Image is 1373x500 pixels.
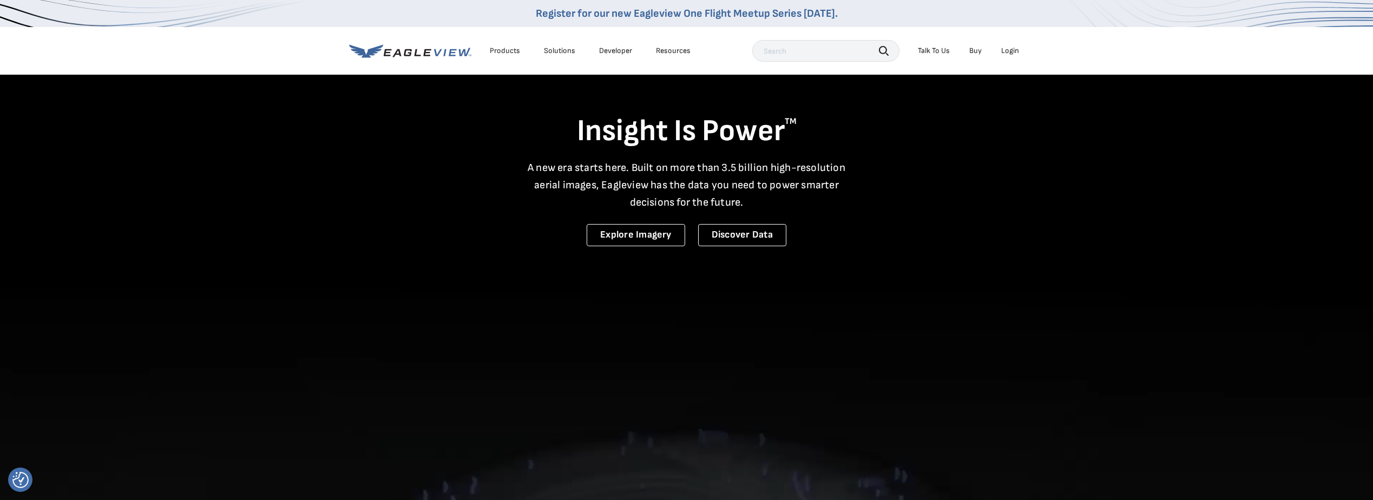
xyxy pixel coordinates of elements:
div: Solutions [544,46,575,56]
a: Developer [599,46,632,56]
h1: Insight Is Power [349,113,1024,150]
input: Search [752,40,899,62]
p: A new era starts here. Built on more than 3.5 billion high-resolution aerial images, Eagleview ha... [521,159,852,211]
button: Consent Preferences [12,472,29,488]
sup: TM [785,116,797,127]
img: Revisit consent button [12,472,29,488]
div: Products [490,46,520,56]
a: Discover Data [698,224,786,246]
div: Login [1001,46,1019,56]
a: Register for our new Eagleview One Flight Meetup Series [DATE]. [536,7,838,20]
a: Explore Imagery [587,224,685,246]
div: Talk To Us [918,46,950,56]
div: Resources [656,46,691,56]
a: Buy [969,46,982,56]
